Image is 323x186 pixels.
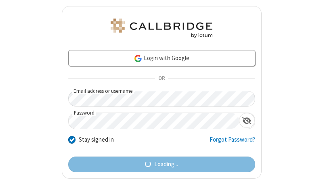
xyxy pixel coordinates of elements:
label: Stay signed in [79,135,114,144]
a: Forgot Password? [210,135,255,150]
input: Password [69,113,239,129]
iframe: Chat [303,165,317,180]
button: Loading... [68,157,255,173]
img: Astra [109,19,214,38]
img: google-icon.png [134,54,143,63]
div: Show password [239,113,255,128]
span: Loading... [154,160,178,169]
a: Login with Google [68,50,255,66]
input: Email address or username [68,91,255,107]
span: OR [155,73,168,84]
